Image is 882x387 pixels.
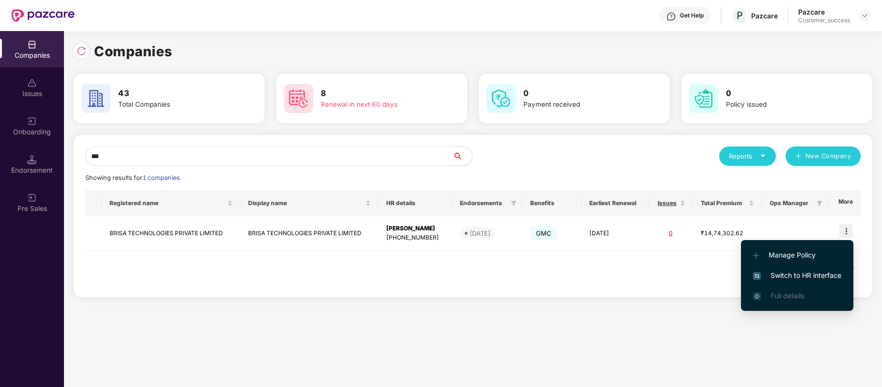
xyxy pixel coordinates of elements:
[81,84,110,113] img: svg+xml;base64,PHN2ZyB4bWxucz0iaHR0cDovL3d3dy53My5vcmcvMjAwMC9zdmciIHdpZHRoPSI2MCIgaGVpZ2h0PSI2MC...
[648,190,693,216] th: Issues
[737,10,743,21] span: P
[321,87,435,100] h3: 8
[753,253,759,258] img: svg+xml;base64,PHN2ZyB4bWxucz0iaHR0cDovL3d3dy53My5vcmcvMjAwMC9zdmciIHdpZHRoPSIxMi4yMDEiIGhlaWdodD...
[102,216,240,251] td: BRISA TECHNOLOGIES PRIVATE LIMITED
[452,152,472,160] span: search
[77,46,86,56] img: svg+xml;base64,PHN2ZyBpZD0iUmVsb2FkLTMyeDMyIiB4bWxucz0iaHR0cDovL3d3dy53My5vcmcvMjAwMC9zdmciIHdpZH...
[321,99,435,110] div: Renewal in next 60 days
[817,200,822,206] span: filter
[522,190,582,216] th: Benefits
[509,197,519,209] span: filter
[487,84,516,113] img: svg+xml;base64,PHN2ZyB4bWxucz0iaHR0cDovL3d3dy53My5vcmcvMjAwMC9zdmciIHdpZHRoPSI2MCIgaGVpZ2h0PSI2MC...
[27,40,37,49] img: svg+xml;base64,PHN2ZyBpZD0iQ29tcGFuaWVzIiB4bWxucz0iaHR0cDovL3d3dy53My5vcmcvMjAwMC9zdmciIHdpZHRoPS...
[771,291,804,300] span: Full details
[27,193,37,203] img: svg+xml;base64,PHN2ZyB3aWR0aD0iMjAiIGhlaWdodD0iMjAiIHZpZXdCb3g9IjAgMCAyMCAyMCIgZmlsbD0ibm9uZSIgeG...
[753,270,841,281] span: Switch to HR interface
[753,250,841,260] span: Manage Policy
[118,87,233,100] h3: 43
[12,9,75,22] img: New Pazcare Logo
[689,84,718,113] img: svg+xml;base64,PHN2ZyB4bWxucz0iaHR0cDovL3d3dy53My5vcmcvMjAwMC9zdmciIHdpZHRoPSI2MCIgaGVpZ2h0PSI2MC...
[753,292,761,300] img: svg+xml;base64,PHN2ZyB4bWxucz0iaHR0cDovL3d3dy53My5vcmcvMjAwMC9zdmciIHdpZHRoPSIxNi4zNjMiIGhlaWdodD...
[240,216,379,251] td: BRISA TECHNOLOGIES PRIVATE LIMITED
[284,84,313,113] img: svg+xml;base64,PHN2ZyB4bWxucz0iaHR0cDovL3d3dy53My5vcmcvMjAwMC9zdmciIHdpZHRoPSI2MCIgaGVpZ2h0PSI2MC...
[118,99,233,110] div: Total Companies
[666,12,676,21] img: svg+xml;base64,PHN2ZyBpZD0iSGVscC0zMngzMiIgeG1sbnM9Imh0dHA6Ly93d3cudzMub3JnLzIwMDAvc3ZnIiB3aWR0aD...
[753,272,761,280] img: svg+xml;base64,PHN2ZyB4bWxucz0iaHR0cDovL3d3dy53My5vcmcvMjAwMC9zdmciIHdpZHRoPSIxNiIgaGVpZ2h0PSIxNi...
[110,199,225,207] span: Registered name
[460,199,507,207] span: Endorsements
[582,216,648,251] td: [DATE]
[470,228,490,238] div: [DATE]
[27,116,37,126] img: svg+xml;base64,PHN2ZyB3aWR0aD0iMjAiIGhlaWdodD0iMjAiIHZpZXdCb3g9IjAgMCAyMCAyMCIgZmlsbD0ibm9uZSIgeG...
[386,233,444,242] div: [PHONE_NUMBER]
[680,12,704,19] div: Get Help
[861,12,868,19] img: svg+xml;base64,PHN2ZyBpZD0iRHJvcGRvd24tMzJ4MzIiIHhtbG5zPSJodHRwOi8vd3d3LnczLm9yZy8yMDAwL3N2ZyIgd2...
[386,224,444,233] div: [PERSON_NAME]
[248,199,364,207] span: Display name
[656,229,685,238] div: 0
[85,174,181,181] span: Showing results for
[27,78,37,88] img: svg+xml;base64,PHN2ZyBpZD0iSXNzdWVzX2Rpc2FibGVkIiB4bWxucz0iaHR0cDovL3d3dy53My5vcmcvMjAwMC9zdmciIH...
[805,151,851,161] span: New Company
[760,153,766,159] span: caret-down
[798,16,850,24] div: Customer_success
[530,226,558,240] span: GMC
[798,7,850,16] div: Pazcare
[726,99,840,110] div: Policy issued
[142,174,181,181] span: 1 companies.
[452,146,472,166] button: search
[770,199,813,207] span: Ops Manager
[582,190,648,216] th: Earliest Renewal
[378,190,452,216] th: HR details
[839,224,853,238] img: icon
[701,199,747,207] span: Total Premium
[795,153,802,161] span: plus
[27,155,37,164] img: svg+xml;base64,PHN2ZyB3aWR0aD0iMTQuNSIgaGVpZ2h0PSIxNC41IiB2aWV3Qm94PSIwIDAgMTYgMTYiIGZpbGw9Im5vbm...
[729,151,766,161] div: Reports
[94,41,173,62] h1: Companies
[726,87,840,100] h3: 0
[786,146,861,166] button: plusNew Company
[102,190,240,216] th: Registered name
[828,190,861,216] th: More
[240,190,379,216] th: Display name
[701,229,754,238] div: ₹14,74,302.62
[751,11,778,20] div: Pazcare
[815,197,824,209] span: filter
[511,200,517,206] span: filter
[656,199,678,207] span: Issues
[523,87,638,100] h3: 0
[523,99,638,110] div: Payment received
[693,190,762,216] th: Total Premium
